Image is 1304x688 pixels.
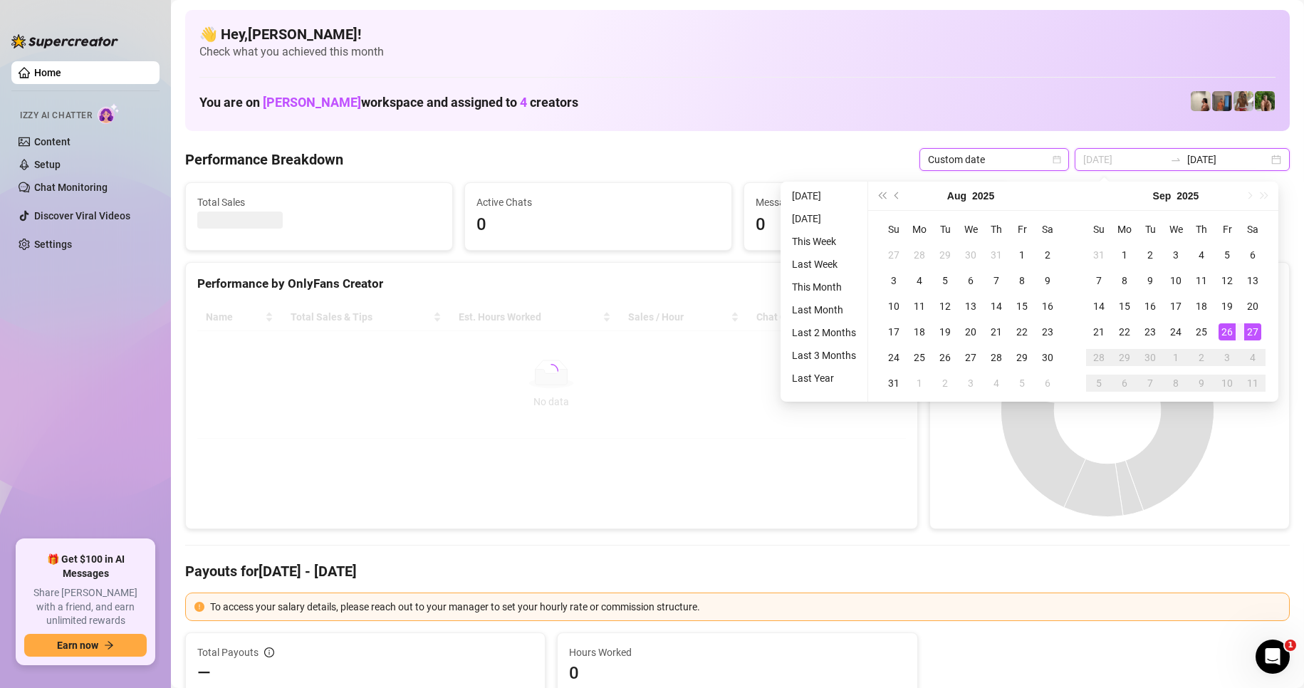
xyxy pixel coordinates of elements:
div: 1 [1167,349,1184,366]
td: 2025-10-03 [1214,345,1240,370]
td: 2025-09-14 [1086,293,1112,319]
td: 2025-09-04 [984,370,1009,396]
span: 0 [756,212,999,239]
span: info-circle [264,647,274,657]
button: Choose a year [1177,182,1199,210]
td: 2025-09-09 [1137,268,1163,293]
li: [DATE] [786,210,862,227]
td: 2025-08-06 [958,268,984,293]
div: 20 [962,323,979,340]
td: 2025-09-23 [1137,319,1163,345]
button: Previous month (PageUp) [890,182,905,210]
td: 2025-09-25 [1189,319,1214,345]
td: 2025-08-15 [1009,293,1035,319]
button: Last year (Control + left) [874,182,890,210]
div: 10 [885,298,902,315]
a: Chat Monitoring [34,182,108,193]
span: Hours Worked [569,645,905,660]
div: Performance by OnlyFans Creator [197,274,906,293]
div: 11 [911,298,928,315]
div: 6 [962,272,979,289]
div: 25 [911,349,928,366]
td: 2025-09-02 [932,370,958,396]
td: 2025-09-01 [1112,242,1137,268]
div: 28 [911,246,928,264]
span: Share [PERSON_NAME] with a friend, and earn unlimited rewards [24,586,147,628]
td: 2025-09-18 [1189,293,1214,319]
a: Settings [34,239,72,250]
td: 2025-08-03 [881,268,907,293]
iframe: Intercom live chat [1256,640,1290,674]
div: 28 [1090,349,1107,366]
div: 29 [1013,349,1031,366]
td: 2025-08-10 [881,293,907,319]
div: 2 [937,375,954,392]
div: 21 [1090,323,1107,340]
td: 2025-08-28 [984,345,1009,370]
div: 13 [962,298,979,315]
td: 2025-09-15 [1112,293,1137,319]
td: 2025-08-11 [907,293,932,319]
img: AI Chatter [98,103,120,124]
td: 2025-08-24 [881,345,907,370]
div: 9 [1142,272,1159,289]
div: 18 [1193,298,1210,315]
div: 29 [937,246,954,264]
td: 2025-10-11 [1240,370,1266,396]
div: 4 [911,272,928,289]
div: 8 [1013,272,1031,289]
th: Mo [1112,217,1137,242]
div: 6 [1244,246,1261,264]
li: This Week [786,233,862,250]
td: 2025-09-16 [1137,293,1163,319]
div: 13 [1244,272,1261,289]
td: 2025-08-13 [958,293,984,319]
div: 4 [1193,246,1210,264]
td: 2025-08-30 [1035,345,1060,370]
td: 2025-10-05 [1086,370,1112,396]
td: 2025-08-31 [1086,242,1112,268]
div: 7 [988,272,1005,289]
td: 2025-09-12 [1214,268,1240,293]
div: 26 [1219,323,1236,340]
div: 25 [1193,323,1210,340]
td: 2025-10-02 [1189,345,1214,370]
div: 5 [1013,375,1031,392]
div: 1 [1116,246,1133,264]
div: 2 [1039,246,1056,264]
a: Setup [34,159,61,170]
li: Last 2 Months [786,324,862,341]
img: Nathaniel [1255,91,1275,111]
div: 9 [1039,272,1056,289]
span: loading [544,364,558,378]
td: 2025-09-03 [1163,242,1189,268]
td: 2025-08-08 [1009,268,1035,293]
span: [PERSON_NAME] [263,95,361,110]
td: 2025-09-28 [1086,345,1112,370]
div: 3 [962,375,979,392]
div: 7 [1090,272,1107,289]
div: 27 [885,246,902,264]
td: 2025-09-02 [1137,242,1163,268]
td: 2025-08-26 [932,345,958,370]
td: 2025-09-01 [907,370,932,396]
div: 22 [1013,323,1031,340]
div: 8 [1167,375,1184,392]
div: 27 [962,349,979,366]
div: 18 [911,323,928,340]
h4: 👋 Hey, [PERSON_NAME] ! [199,24,1276,44]
td: 2025-09-27 [1240,319,1266,345]
div: 7 [1142,375,1159,392]
td: 2025-10-01 [1163,345,1189,370]
div: To access your salary details, please reach out to your manager to set your hourly rate or commis... [210,599,1280,615]
td: 2025-10-09 [1189,370,1214,396]
td: 2025-07-30 [958,242,984,268]
div: 5 [1219,246,1236,264]
div: 4 [1244,349,1261,366]
div: 15 [1013,298,1031,315]
td: 2025-10-10 [1214,370,1240,396]
span: Active Chats [476,194,720,210]
td: 2025-08-01 [1009,242,1035,268]
a: Home [34,67,61,78]
input: Start date [1083,152,1164,167]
